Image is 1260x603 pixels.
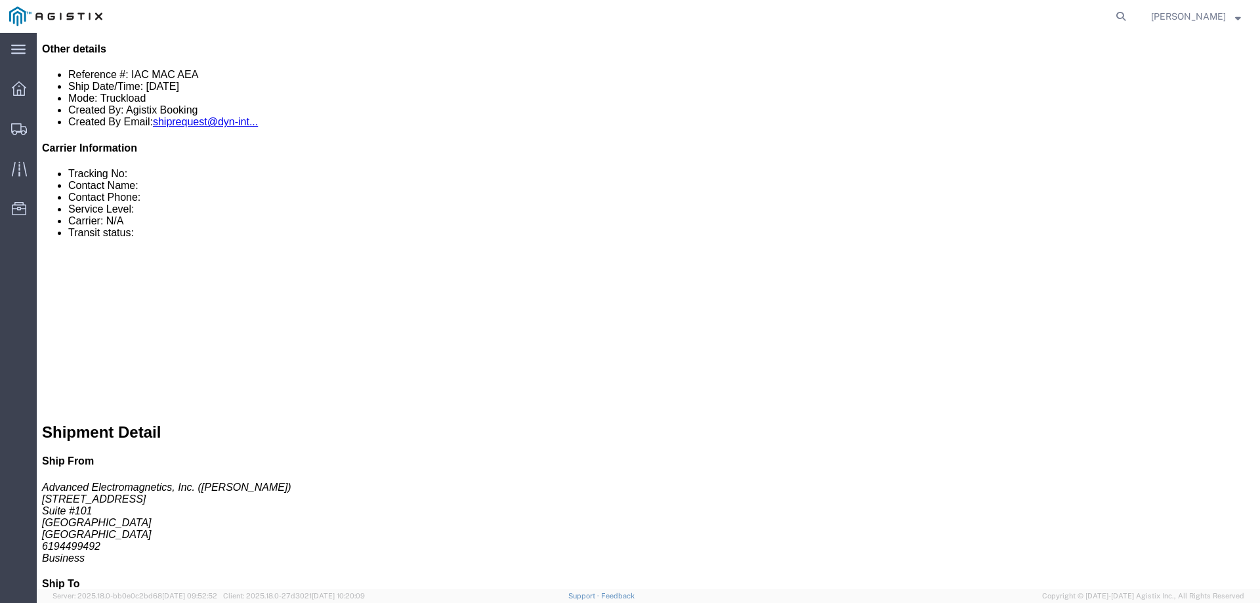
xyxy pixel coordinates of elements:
[312,592,365,600] span: [DATE] 10:20:09
[162,592,217,600] span: [DATE] 09:52:52
[9,7,102,26] img: logo
[52,592,217,600] span: Server: 2025.18.0-bb0e0c2bd68
[37,33,1260,589] iframe: FS Legacy Container
[1151,9,1226,24] span: Cierra Brown
[1042,591,1244,602] span: Copyright © [DATE]-[DATE] Agistix Inc., All Rights Reserved
[601,592,635,600] a: Feedback
[1150,9,1242,24] button: [PERSON_NAME]
[568,592,601,600] a: Support
[223,592,365,600] span: Client: 2025.18.0-27d3021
